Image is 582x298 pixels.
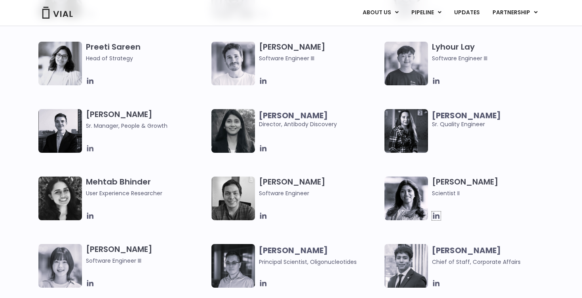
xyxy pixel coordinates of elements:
span: Scientist II [432,189,553,198]
img: Mehtab Bhinder [38,177,82,220]
a: PIPELINEMenu Toggle [405,6,447,19]
h3: [PERSON_NAME] [432,177,553,198]
span: User Experience Researcher [86,189,207,198]
h3: [PERSON_NAME] [259,42,380,63]
span: Sr. Quality Engineer [432,111,553,129]
b: [PERSON_NAME] [432,245,501,256]
span: Head of Strategy [86,54,207,63]
img: Headshot of smiling of smiling man named Wei-Sheng [211,244,255,288]
b: [PERSON_NAME] [432,110,501,121]
span: Director, Antibody Discovery [259,111,380,129]
a: UPDATES [448,6,486,19]
img: Image of woman named Ritu smiling [384,177,428,220]
img: A black and white photo of a man smiling, holding a vial. [211,177,255,220]
span: Principal Scientist, Oligonucleotides [259,258,357,266]
img: Headshot of smiling man named Fran [211,42,255,85]
img: Vial Logo [42,7,73,19]
img: Image of smiling woman named Pree [38,42,82,85]
span: Software Engineer [259,189,380,198]
span: Software Engineer III [432,54,553,63]
h3: [PERSON_NAME] [86,244,207,265]
b: [PERSON_NAME] [259,110,328,121]
span: Software Engineer III [259,54,380,63]
h3: [PERSON_NAME] [86,109,207,130]
h3: Lyhour Lay [432,42,553,63]
img: Headshot of smiling woman named Swati [211,109,255,153]
h3: [PERSON_NAME] [259,177,380,198]
a: PARTNERSHIPMenu Toggle [486,6,544,19]
img: Ly [384,42,428,85]
span: Sr. Manager, People & Growth [86,121,207,130]
h3: Mehtab Bhinder [86,177,207,198]
span: Software Engineer III [86,256,207,265]
span: Chief of Staff, Corporate Affairs [432,258,521,266]
img: Tina [38,244,82,288]
img: Smiling man named Owen [38,109,82,153]
a: ABOUT USMenu Toggle [356,6,405,19]
h3: Preeti Sareen [86,42,207,63]
b: [PERSON_NAME] [259,245,328,256]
